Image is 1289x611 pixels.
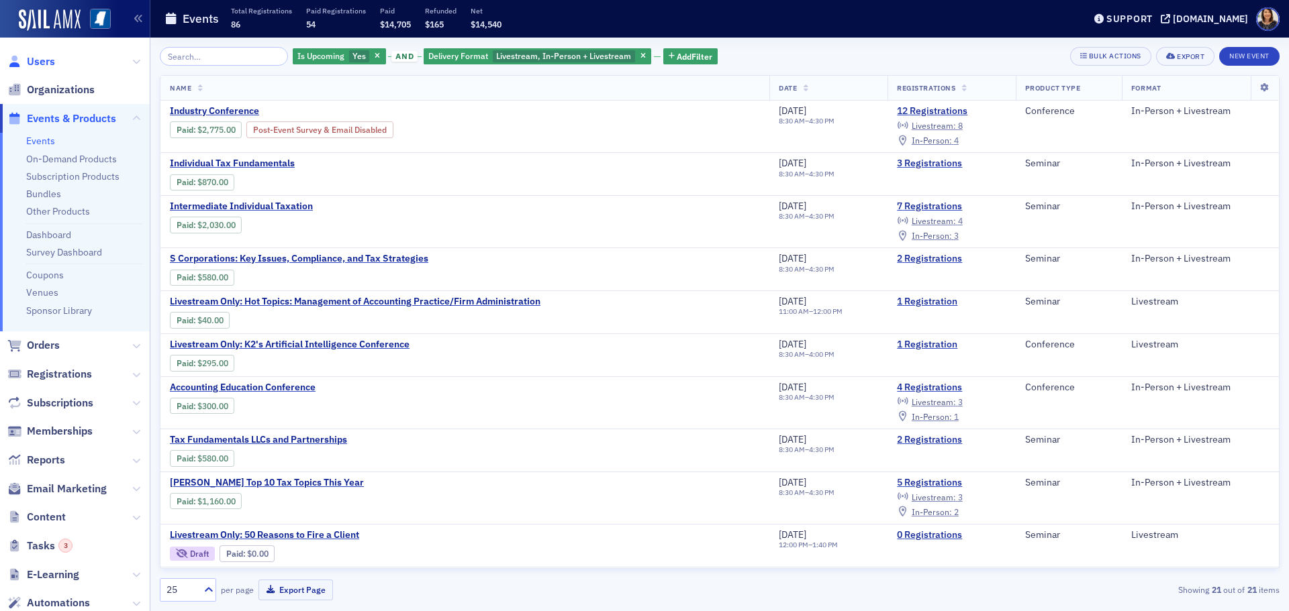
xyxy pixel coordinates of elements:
a: Orders [7,338,60,353]
div: [DOMAIN_NAME] [1173,13,1248,25]
strong: 21 [1209,584,1223,596]
div: Seminar [1025,158,1112,170]
a: Email Marketing [7,482,107,496]
span: $40.00 [197,315,224,325]
div: Export [1177,53,1204,60]
a: Organizations [7,82,95,97]
time: 4:30 PM [809,264,834,274]
div: In-Person + Livestream [1131,434,1270,446]
time: 11:00 AM [779,307,809,316]
div: Conference [1025,382,1112,394]
span: Date [779,83,797,93]
div: Seminar [1025,201,1112,213]
a: Other Products [26,205,90,217]
a: Coupons [26,269,64,281]
a: View Homepage [81,9,111,32]
span: $580.00 [197,272,228,282]
div: Seminar [1025,253,1112,265]
span: Users [27,54,55,69]
div: In-Person + Livestream [1131,253,1270,265]
img: SailAMX [19,9,81,31]
div: In-Person + Livestream [1131,105,1270,117]
span: Format [1131,83,1161,93]
span: Livestream Only: 50 Reasons to Fire a Client [170,529,395,541]
button: Bulk Actions [1070,47,1151,66]
span: Livestream, In-Person + Livestream [496,50,631,61]
span: : [177,401,197,411]
span: In-Person : [912,411,952,422]
div: – [779,393,834,402]
a: Paid [177,177,193,187]
time: 4:30 PM [809,116,834,125]
span: Livestream : [912,215,956,226]
a: 1 Registration [897,296,1006,308]
a: Registrations [7,367,92,382]
a: Memberships [7,424,93,439]
a: Subscription Products [26,170,120,182]
span: Industry Conference [170,105,395,117]
div: Livestream, In-Person + Livestream [424,48,651,65]
span: [DATE] [779,295,806,307]
div: Conference [1025,105,1112,117]
button: Export [1156,47,1214,66]
a: 7 Registrations [897,201,1006,213]
span: Registrations [897,83,955,93]
button: AddFilter [663,48,718,65]
div: – [779,265,834,274]
time: 8:30 AM [779,445,805,454]
span: 8 [958,120,963,131]
div: – [779,212,834,221]
span: Delivery Format [428,50,488,61]
img: SailAMX [90,9,111,30]
a: Livestream Only: K2's Artificial Intelligence Conference [170,339,410,351]
span: In-Person : [912,230,952,241]
div: Seminar [1025,477,1112,489]
div: Seminar [1025,529,1112,541]
span: : [177,358,197,368]
strong: 21 [1245,584,1259,596]
time: 4:30 PM [809,488,834,497]
a: Reports [7,453,65,467]
span: $165 [425,19,444,30]
p: Paid [380,6,411,15]
span: Profile [1256,7,1280,31]
time: 8:30 AM [779,488,805,497]
span: [DATE] [779,476,806,488]
span: Events & Products [27,111,116,126]
span: Livestream : [912,492,956,502]
span: : [177,220,197,230]
span: $0.00 [247,549,269,559]
span: 1 [954,411,959,422]
a: 4 Registrations [897,382,1006,394]
div: Bulk Actions [1089,52,1141,60]
a: Paid [177,453,193,463]
time: 4:30 PM [809,169,834,178]
a: Content [7,510,66,524]
span: Subscriptions [27,396,93,410]
span: S Corporations: Key Issues, Compliance, and Tax Strategies [170,253,428,265]
a: 2 Registrations [897,253,1006,265]
a: Bundles [26,188,61,200]
span: [DATE] [779,252,806,264]
time: 8:30 AM [779,211,805,221]
a: Paid [177,315,193,325]
span: : [177,272,197,282]
a: In-Person: 2 [897,506,958,517]
span: 3 [958,492,963,502]
div: Paid: 4 - $58000 [170,270,234,286]
div: Paid: 5 - $30000 [170,398,234,414]
a: Automations [7,596,90,610]
span: Accounting Education Conference [170,382,395,394]
div: Showing out of items [916,584,1280,596]
span: $300.00 [197,401,228,411]
p: Total Registrations [231,6,292,15]
a: Paid [226,549,243,559]
button: New Event [1219,47,1280,66]
time: 4:30 PM [809,211,834,221]
span: Email Marketing [27,482,107,496]
a: Dashboard [26,229,71,241]
a: Tax Fundamentals LLCs and Partnerships [170,434,395,446]
div: Draft [170,547,215,561]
